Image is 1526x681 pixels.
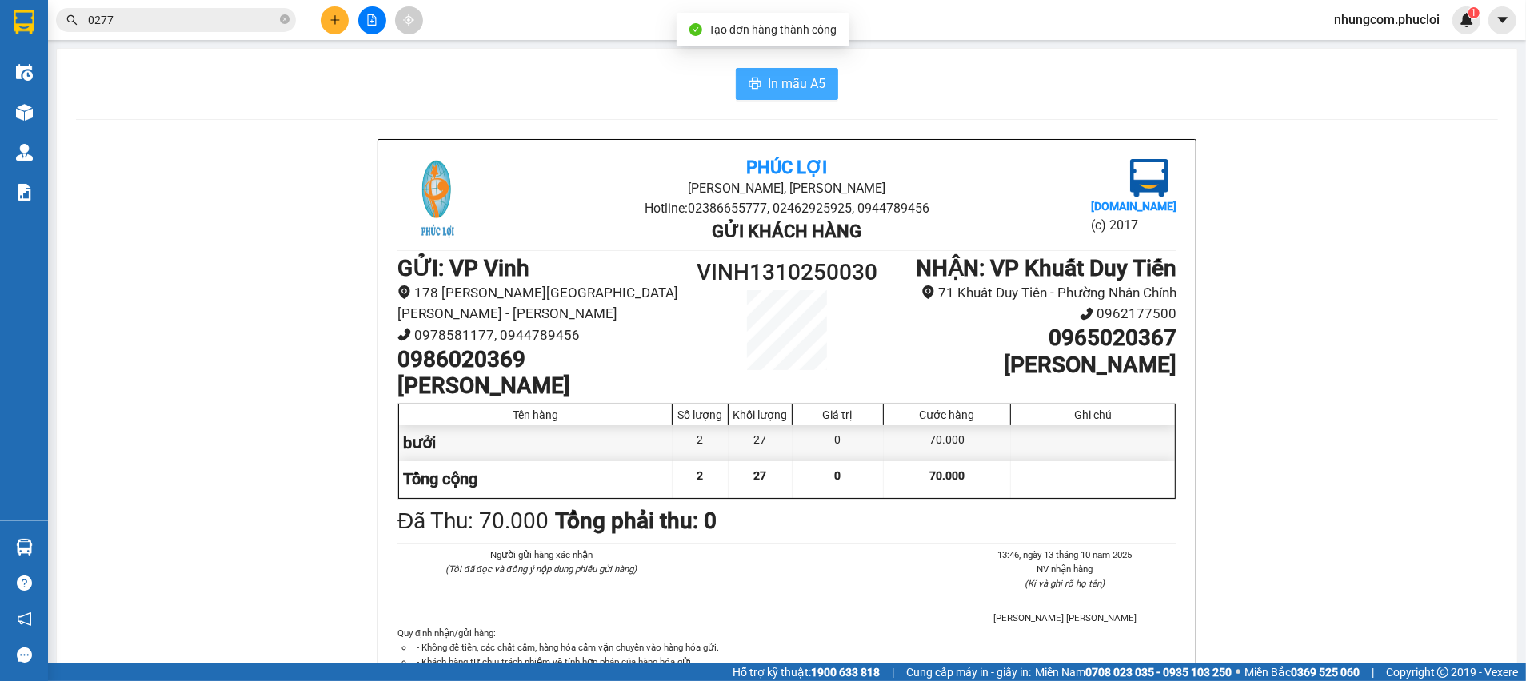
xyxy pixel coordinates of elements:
[811,666,880,679] strong: 1900 633 818
[1244,663,1360,681] span: Miền Bắc
[736,68,838,100] button: printerIn mẫu A5
[397,346,689,373] h1: 0986020369
[953,562,1176,576] li: NV nhận hàng
[1130,159,1168,197] img: logo.jpg
[888,408,1006,421] div: Cước hàng
[953,548,1176,562] li: 13:46, ngày 13 tháng 10 năm 2025
[673,425,729,461] div: 2
[16,64,33,81] img: warehouse-icon
[16,539,33,556] img: warehouse-icon
[697,469,703,482] span: 2
[1015,408,1171,421] div: Ghi chú
[1080,307,1093,321] span: phone
[885,282,1176,304] li: 71 Khuất Duy Tiến - Phường Nhân Chính
[1471,7,1476,18] span: 1
[397,328,411,341] span: phone
[20,116,152,142] b: GỬI : VP Vinh
[689,23,702,36] span: check-circle
[403,14,414,26] span: aim
[366,14,378,26] span: file-add
[1091,215,1176,235] li: (c) 2017
[330,14,341,26] span: plus
[885,352,1176,379] h1: [PERSON_NAME]
[527,198,1046,218] li: Hotline: 02386655777, 02462925925, 0944789456
[749,77,761,92] span: printer
[884,425,1011,461] div: 70.000
[1321,10,1452,30] span: nhungcom.phucloi
[14,10,34,34] img: logo-vxr
[885,303,1176,325] li: 0962177500
[797,408,879,421] div: Giá trị
[280,13,290,28] span: close-circle
[689,255,885,290] h1: VINH1310250030
[403,408,668,421] div: Tên hàng
[1460,13,1474,27] img: icon-new-feature
[150,59,669,79] li: Hotline: 02386655777, 02462925925, 0944789456
[906,663,1031,681] span: Cung cấp máy in - giấy in:
[1488,6,1516,34] button: caret-down
[733,408,788,421] div: Khối lượng
[397,159,477,239] img: logo.jpg
[358,6,386,34] button: file-add
[746,157,827,177] b: Phúc Lợi
[753,469,766,482] span: 27
[953,611,1176,625] li: [PERSON_NAME] [PERSON_NAME]
[892,663,894,681] span: |
[403,469,477,488] span: Tổng cộng
[1496,13,1510,27] span: caret-down
[446,564,637,575] i: (Tôi đã đọc và đồng ý nộp dung phiếu gửi hàng)
[17,575,32,591] span: question-circle
[16,144,33,161] img: warehouse-icon
[768,74,825,94] span: In mẫu A5
[16,184,33,201] img: solution-icon
[1291,666,1360,679] strong: 0369 525 060
[733,663,880,681] span: Hỗ trợ kỹ thuật:
[712,221,861,241] b: Gửi khách hàng
[677,408,724,421] div: Số lượng
[834,469,841,482] span: 0
[1085,666,1232,679] strong: 0708 023 035 - 0935 103 250
[921,285,935,299] span: environment
[88,11,277,29] input: Tìm tên, số ĐT hoặc mã đơn
[397,372,689,400] h1: [PERSON_NAME]
[729,425,793,461] div: 27
[16,104,33,121] img: warehouse-icon
[429,548,653,562] li: Người gửi hàng xác nhận
[555,508,717,534] b: Tổng phải thu: 0
[709,23,837,36] span: Tạo đơn hàng thành công
[399,425,673,461] div: bưởi
[793,425,884,461] div: 0
[280,14,290,24] span: close-circle
[1437,667,1448,678] span: copyright
[1091,200,1176,213] b: [DOMAIN_NAME]
[916,255,1176,281] b: NHẬN : VP Khuất Duy Tiến
[397,504,549,539] div: Đã Thu : 70.000
[527,178,1046,198] li: [PERSON_NAME], [PERSON_NAME]
[1025,578,1105,589] i: (Kí và ghi rõ họ tên)
[321,6,349,34] button: plus
[1236,669,1240,675] span: ⚪️
[397,285,411,299] span: environment
[395,6,423,34] button: aim
[20,20,100,100] img: logo.jpg
[397,325,689,346] li: 0978581177, 0944789456
[397,282,689,325] li: 178 [PERSON_NAME][GEOGRAPHIC_DATA][PERSON_NAME] - [PERSON_NAME]
[413,655,1176,669] li: - Khách hàng tự chịu trách nhiệm về tính hợp pháp của hàng hóa gửi.
[150,39,669,59] li: [PERSON_NAME], [PERSON_NAME]
[1372,663,1374,681] span: |
[885,325,1176,352] h1: 0965020367
[929,469,965,482] span: 70.000
[397,255,529,281] b: GỬI : VP Vinh
[17,611,32,627] span: notification
[413,640,1176,655] li: - Không để tiền, các chất cấm, hàng hóa cấm vận chuyển vào hàng hóa gửi.
[1035,663,1232,681] span: Miền Nam
[66,14,78,26] span: search
[1468,7,1480,18] sup: 1
[17,647,32,663] span: message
